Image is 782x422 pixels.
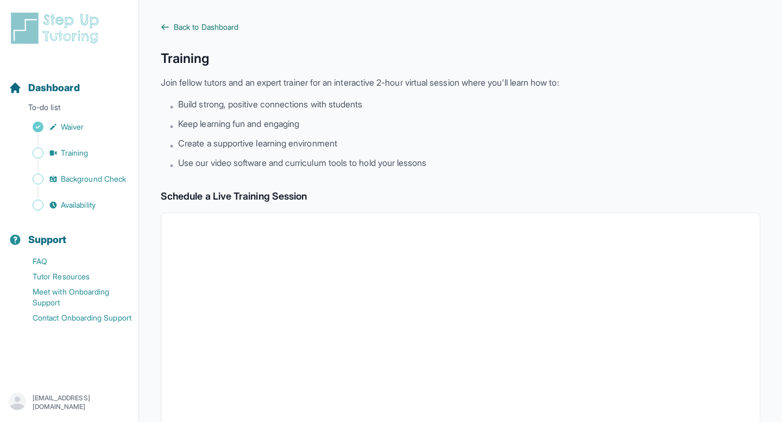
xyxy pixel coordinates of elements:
[178,117,299,130] span: Keep learning fun and engaging
[169,119,174,132] span: •
[9,310,138,325] a: Contact Onboarding Support
[9,393,130,412] button: [EMAIL_ADDRESS][DOMAIN_NAME]
[4,215,134,252] button: Support
[9,145,138,161] a: Training
[174,22,238,33] span: Back to Dashboard
[61,122,84,132] span: Waiver
[61,148,89,158] span: Training
[169,100,174,113] span: •
[9,80,80,95] a: Dashboard
[178,137,337,150] span: Create a supportive learning environment
[61,200,96,210] span: Availability
[9,171,138,187] a: Background Check
[28,80,80,95] span: Dashboard
[28,232,67,247] span: Support
[61,174,126,184] span: Background Check
[178,98,362,111] span: Build strong, positive connections with students
[4,102,134,117] p: To-do list
[178,156,426,169] span: Use our video software and curriculum tools to hold your lessons
[33,394,130,411] p: [EMAIL_ADDRESS][DOMAIN_NAME]
[161,189,760,204] h2: Schedule a Live Training Session
[9,269,138,284] a: Tutor Resources
[169,158,174,171] span: •
[161,22,760,33] a: Back to Dashboard
[161,76,760,89] p: Join fellow tutors and an expert trainer for an interactive 2-hour virtual session where you'll l...
[9,284,138,310] a: Meet with Onboarding Support
[9,197,138,213] a: Availability
[161,50,760,67] h1: Training
[9,11,105,46] img: logo
[9,254,138,269] a: FAQ
[9,119,138,135] a: Waiver
[4,63,134,100] button: Dashboard
[169,139,174,152] span: •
